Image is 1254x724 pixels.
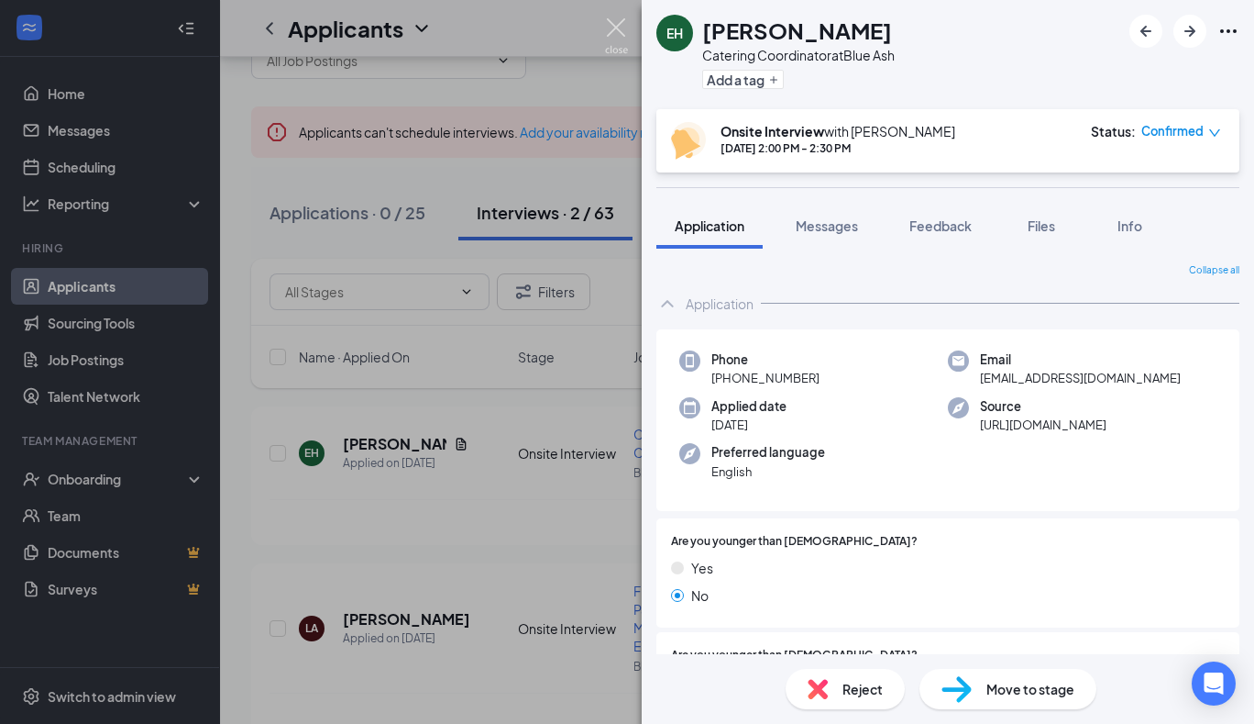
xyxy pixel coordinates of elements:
span: Preferred language [711,443,825,462]
span: Info [1117,217,1142,234]
div: with [PERSON_NAME] [720,122,955,140]
span: [URL][DOMAIN_NAME] [980,416,1106,434]
span: Applied date [711,397,786,416]
span: Collapse all [1189,263,1239,278]
svg: ArrowLeftNew [1135,20,1157,42]
span: Phone [711,351,819,369]
span: Confirmed [1141,122,1204,140]
button: ArrowRight [1173,15,1206,48]
span: [PHONE_NUMBER] [711,369,819,387]
svg: ChevronUp [656,293,678,315]
span: Are you younger than [DEMOGRAPHIC_DATA]? [671,647,918,664]
div: [DATE] 2:00 PM - 2:30 PM [720,140,955,156]
div: EH [666,24,683,42]
span: Reject [842,679,883,699]
span: [DATE] [711,416,786,434]
button: PlusAdd a tag [702,70,784,89]
span: Feedback [909,217,972,234]
span: English [711,462,825,481]
h1: [PERSON_NAME] [702,15,892,46]
div: Catering Coordinator at Blue Ash [702,46,895,64]
svg: Ellipses [1217,20,1239,42]
svg: ArrowRight [1179,20,1201,42]
b: Onsite Interview [720,123,824,139]
svg: Plus [768,74,779,85]
div: Open Intercom Messenger [1192,662,1236,706]
span: No [691,585,709,606]
span: Source [980,397,1106,416]
span: Are you younger than [DEMOGRAPHIC_DATA]? [671,533,918,551]
div: Application [686,295,753,313]
span: Messages [796,217,858,234]
span: Application [675,217,744,234]
button: ArrowLeftNew [1129,15,1162,48]
span: down [1208,127,1221,139]
div: Status : [1091,122,1136,140]
span: Files [1028,217,1055,234]
span: Yes [691,558,713,578]
span: Move to stage [986,679,1074,699]
span: Email [980,351,1181,369]
span: [EMAIL_ADDRESS][DOMAIN_NAME] [980,369,1181,387]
